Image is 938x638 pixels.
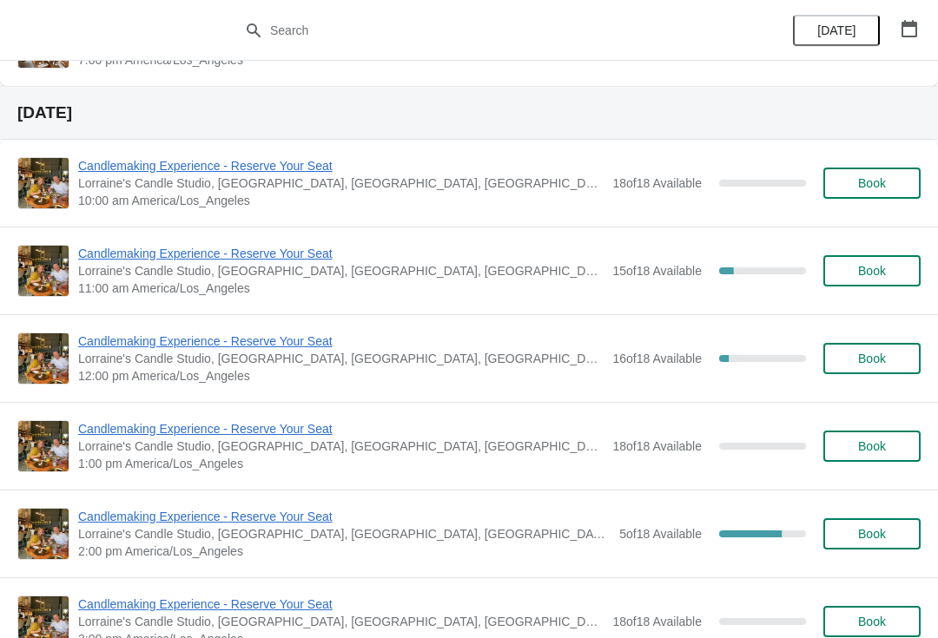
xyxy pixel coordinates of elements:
span: 5 of 18 Available [619,527,702,541]
span: [DATE] [817,23,855,37]
input: Search [269,15,703,46]
span: 18 of 18 Available [612,176,702,190]
span: Book [858,615,886,628]
span: 11:00 am America/Los_Angeles [78,280,604,297]
span: Lorraine's Candle Studio, [GEOGRAPHIC_DATA], [GEOGRAPHIC_DATA], [GEOGRAPHIC_DATA], [GEOGRAPHIC_DATA] [78,613,604,630]
span: Lorraine's Candle Studio, [GEOGRAPHIC_DATA], [GEOGRAPHIC_DATA], [GEOGRAPHIC_DATA], [GEOGRAPHIC_DATA] [78,174,604,192]
span: 18 of 18 Available [612,615,702,628]
span: Candlemaking Experience - Reserve Your Seat [78,508,611,525]
button: Book [823,518,921,549]
span: Candlemaking Experience - Reserve Your Seat [78,245,604,262]
img: Candlemaking Experience - Reserve Your Seat | Lorraine's Candle Studio, Market Street, Pacific Be... [18,246,69,296]
button: Book [823,343,921,374]
span: Candlemaking Experience - Reserve Your Seat [78,157,604,174]
span: Book [858,527,886,541]
span: Book [858,352,886,365]
button: [DATE] [793,15,880,46]
img: Candlemaking Experience - Reserve Your Seat | Lorraine's Candle Studio, Market Street, Pacific Be... [18,333,69,384]
span: Lorraine's Candle Studio, [GEOGRAPHIC_DATA], [GEOGRAPHIC_DATA], [GEOGRAPHIC_DATA], [GEOGRAPHIC_DATA] [78,350,604,367]
span: 15 of 18 Available [612,264,702,278]
span: 16 of 18 Available [612,352,702,365]
span: Book [858,439,886,453]
span: Candlemaking Experience - Reserve Your Seat [78,332,604,350]
span: Book [858,176,886,190]
img: Candlemaking Experience - Reserve Your Seat | Lorraine's Candle Studio, Market Street, Pacific Be... [18,421,69,471]
span: 1:00 pm America/Los_Angeles [78,455,604,472]
span: 2:00 pm America/Los_Angeles [78,543,611,560]
span: Book [858,264,886,278]
span: Candlemaking Experience - Reserve Your Seat [78,595,604,613]
img: Candlemaking Experience - Reserve Your Seat | Lorraine's Candle Studio, Market Street, Pacific Be... [18,509,69,559]
span: 18 of 18 Available [612,439,702,453]
span: Lorraine's Candle Studio, [GEOGRAPHIC_DATA], [GEOGRAPHIC_DATA], [GEOGRAPHIC_DATA], [GEOGRAPHIC_DATA] [78,437,604,455]
span: Candlemaking Experience - Reserve Your Seat [78,420,604,437]
span: Lorraine's Candle Studio, [GEOGRAPHIC_DATA], [GEOGRAPHIC_DATA], [GEOGRAPHIC_DATA], [GEOGRAPHIC_DATA] [78,262,604,280]
img: Candlemaking Experience - Reserve Your Seat | Lorraine's Candle Studio, Market Street, Pacific Be... [18,158,69,208]
button: Book [823,168,921,199]
button: Book [823,431,921,462]
span: 12:00 pm America/Los_Angeles [78,367,604,385]
button: Book [823,255,921,286]
span: 10:00 am America/Los_Angeles [78,192,604,209]
h2: [DATE] [17,104,921,122]
span: Lorraine's Candle Studio, [GEOGRAPHIC_DATA], [GEOGRAPHIC_DATA], [GEOGRAPHIC_DATA], [GEOGRAPHIC_DATA] [78,525,611,543]
button: Book [823,606,921,637]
